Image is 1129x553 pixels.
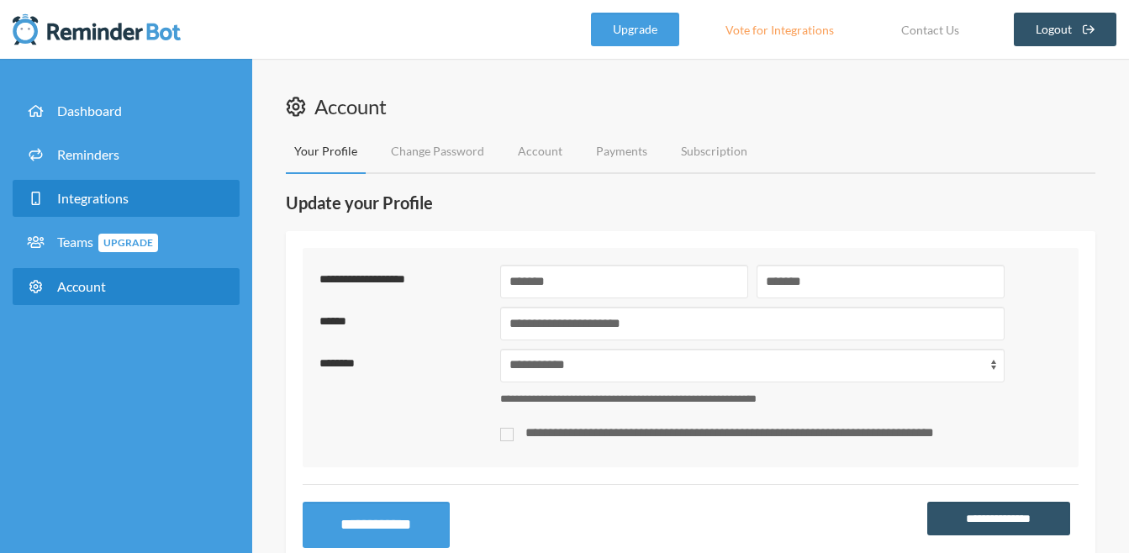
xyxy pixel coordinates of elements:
[286,191,1095,214] h2: Update your Profile
[13,180,240,217] a: Integrations
[13,224,240,261] a: TeamsUpgrade
[13,136,240,173] a: Reminders
[13,268,240,305] a: Account
[673,129,756,174] a: Subscription
[286,129,366,174] a: Your Profile
[13,92,240,129] a: Dashboard
[382,129,493,174] a: Change Password
[98,234,158,252] span: Upgrade
[1014,13,1117,46] a: Logout
[13,13,181,46] img: Reminder Bot
[880,13,980,46] a: Contact Us
[57,278,106,294] span: Account
[57,103,122,118] span: Dashboard
[57,146,119,162] span: Reminders
[57,190,129,206] span: Integrations
[588,129,656,174] a: Payments
[57,234,158,250] span: Teams
[591,13,679,46] a: Upgrade
[509,129,571,174] a: Account
[286,92,1095,121] h1: Account
[704,13,855,46] a: Vote for Integrations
